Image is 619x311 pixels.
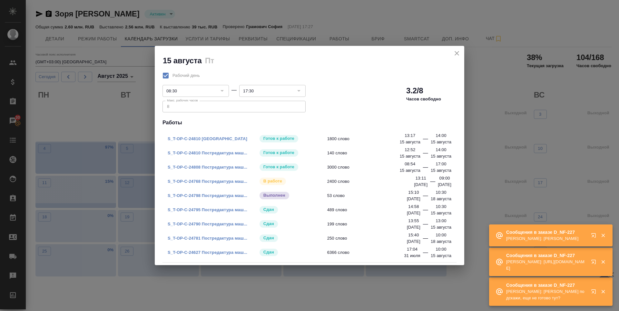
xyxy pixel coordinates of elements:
[431,167,451,174] p: 15 августа
[436,189,446,196] p: 10:30
[423,135,428,145] div: —
[327,192,418,199] span: 53 слово
[407,238,420,245] p: [DATE]
[404,253,420,259] p: 31 июля
[231,86,237,94] div: —
[263,135,294,142] p: Готов к работе
[162,119,457,127] h4: Работы
[408,189,419,196] p: 15:10
[506,229,587,235] p: Сообщения в заказе D_NF-227
[400,139,420,145] p: 15 августа
[327,150,418,156] span: 140 слово
[431,153,451,160] p: 15 августа
[172,72,200,79] span: Рабочий день
[406,96,441,102] p: Часов свободно
[596,289,610,295] button: Закрыть
[587,285,603,301] button: Открыть в новой вкладке
[587,229,603,244] button: Открыть в новой вкладке
[405,132,415,139] p: 13:17
[263,164,294,170] p: Готов к работе
[168,222,247,226] a: S_T-OP-C-24790 Постредактура маш...
[408,218,419,224] p: 13:55
[596,233,610,238] button: Закрыть
[407,246,418,253] p: 17:04
[405,147,415,153] p: 12:52
[327,178,418,185] span: 2400 слово
[327,136,418,142] span: 1800 слово
[327,235,418,242] span: 250 слово
[263,150,294,156] p: Готов к работе
[407,210,420,216] p: [DATE]
[406,86,423,96] h2: 3.2/8
[423,234,428,245] div: —
[423,220,428,231] div: —
[423,206,428,216] div: —
[263,221,274,227] p: Сдан
[506,259,587,272] p: [PERSON_NAME]: [URL][DOMAIN_NAME]
[168,179,247,184] a: S_T-OP-C-24768 Постредактура маш...
[263,235,274,241] p: Сдан
[407,224,420,231] p: [DATE]
[327,207,418,213] span: 489 слово
[416,175,426,181] p: 13:11
[168,207,247,212] a: S_T-OP-C-24795 Постредактура маш...
[405,161,415,167] p: 08:54
[423,149,428,160] div: —
[400,167,420,174] p: 15 августа
[407,196,420,202] p: [DATE]
[506,252,587,259] p: Сообщения в заказе D_NF-227
[168,236,247,241] a: S_T-OP-C-24781 Постредактура маш...
[414,181,427,188] p: [DATE]
[408,203,419,210] p: 14:58
[596,259,610,265] button: Закрыть
[436,203,446,210] p: 10:30
[327,249,418,256] span: 6366 слово
[423,192,428,202] div: —
[205,56,214,65] h2: Пт
[431,224,451,231] p: 15 августа
[168,193,247,198] a: S_T-OP-C-24798 Постредактура маш...
[327,164,418,171] span: 3000 слово
[430,178,435,188] div: —
[436,232,446,238] p: 10:00
[431,210,451,216] p: 15 августа
[436,218,446,224] p: 13:00
[263,192,285,199] p: Выполнен
[168,150,247,155] a: S_T-OP-C-24810 Постредактура маш...
[263,178,282,184] p: В работе
[506,235,587,242] p: [PERSON_NAME]: [PERSON_NAME]
[263,206,274,213] p: Сдан
[168,165,247,170] a: S_T-OP-C-24808 Постредактура маш...
[438,181,451,188] p: [DATE]
[439,175,450,181] p: 09:00
[431,196,451,202] p: 18 августа
[263,249,274,255] p: Сдан
[431,253,451,259] p: 15 августа
[431,238,451,245] p: 18 августа
[506,288,587,301] p: [PERSON_NAME]: [PERSON_NAME] подскажи, еще не готово тут?
[436,132,446,139] p: 14:00
[400,153,420,160] p: 15 августа
[436,246,446,253] p: 10:00
[163,56,202,65] h2: 15 августа
[436,161,446,167] p: 17:00
[168,136,247,141] a: S_T-OP-C-24810 [GEOGRAPHIC_DATA]
[423,249,428,259] div: —
[431,139,451,145] p: 15 августа
[452,48,462,58] button: close
[408,232,419,238] p: 15:40
[587,255,603,271] button: Открыть в новой вкладке
[506,282,587,288] p: Сообщения в заказе D_NF-227
[327,221,418,227] span: 199 слово
[168,250,247,255] a: S_T-OP-C-24627 Постредактура маш...
[423,163,428,174] div: —
[436,147,446,153] p: 14:00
